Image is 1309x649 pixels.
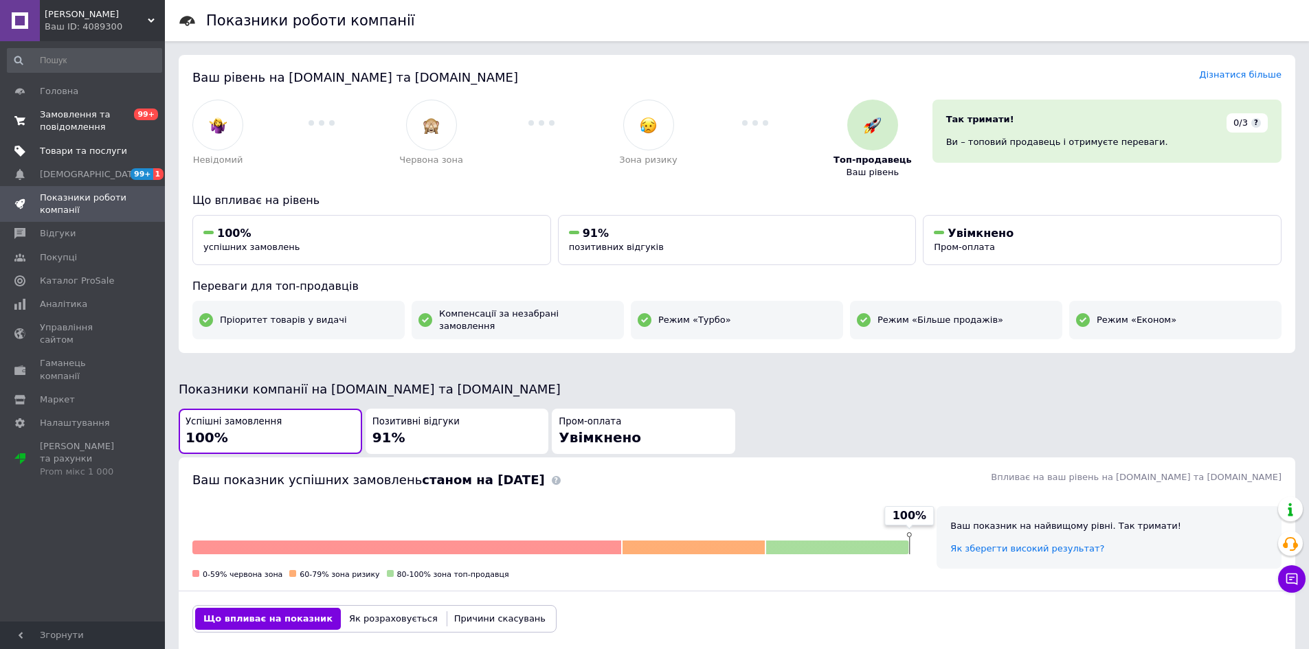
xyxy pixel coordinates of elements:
button: Чат з покупцем [1278,565,1306,593]
span: Невідомий [193,154,243,166]
span: 91% [372,429,405,446]
div: Prom мікс 1 000 [40,466,127,478]
span: 0-59% червона зона [203,570,282,579]
span: Компенсації за незабрані замовлення [439,308,617,332]
button: УвімкненоПром-оплата [923,215,1282,265]
span: Головна [40,85,78,98]
span: позитивних відгуків [569,242,664,252]
button: Пром-оплатаУвімкнено [552,409,735,455]
span: 80-100% зона топ-продавця [397,570,509,579]
span: 100% [217,227,251,240]
span: Переваги для топ-продавців [192,280,359,293]
span: [DEMOGRAPHIC_DATA] [40,168,142,181]
span: Управління сайтом [40,321,127,346]
span: Так тримати! [946,114,1014,124]
span: Товари та послуги [40,145,127,157]
span: Режим «Економ» [1097,314,1176,326]
span: Топ-продавець [833,154,912,166]
span: Увімкнено [948,227,1014,240]
h1: Показники роботи компанії [206,12,415,29]
span: Маркет [40,394,75,406]
img: :disappointed_relieved: [640,117,657,134]
img: :see_no_evil: [423,117,440,134]
div: 0/3 [1227,113,1268,133]
img: :woman-shrugging: [210,117,227,134]
span: Впливає на ваш рівень на [DOMAIN_NAME] та [DOMAIN_NAME] [991,472,1282,482]
button: Причини скасувань [446,608,554,630]
span: Увімкнено [559,429,641,446]
button: Позитивні відгуки91% [366,409,549,455]
span: успішних замовлень [203,242,300,252]
span: Каталог ProSale [40,275,114,287]
span: 1 [153,168,164,180]
a: Як зберегти високий результат? [950,543,1104,554]
span: Пріоритет товарів у видачі [220,314,347,326]
a: Дізнатися більше [1199,69,1282,80]
b: станом на [DATE] [422,472,544,487]
div: Ви – топовий продавець і отримуєте переваги. [946,136,1268,148]
span: Swayze [45,8,148,21]
img: :rocket: [864,117,881,134]
span: 99+ [134,109,158,120]
button: Успішні замовлення100% [179,409,362,455]
span: 100% [186,429,228,446]
span: Режим «Турбо» [658,314,731,326]
span: 99+ [131,168,153,180]
span: Відгуки [40,227,76,240]
span: Покупці [40,251,77,264]
span: 100% [893,508,926,523]
span: 91% [583,227,609,240]
span: Пром-оплата [559,415,621,429]
span: Показники роботи компанії [40,192,127,216]
span: Режим «Більше продажів» [877,314,1003,326]
span: Позитивні відгуки [372,415,460,429]
button: 91%позитивних відгуків [558,215,917,265]
span: Червона зона [399,154,463,166]
span: Зона ризику [619,154,678,166]
span: Налаштування [40,417,110,429]
button: Що впливає на показник [195,608,341,630]
span: Показники компанії на [DOMAIN_NAME] та [DOMAIN_NAME] [179,382,561,396]
span: Пром-оплата [934,242,995,252]
span: 60-79% зона ризику [300,570,379,579]
span: Аналітика [40,298,87,310]
div: Ваш ID: 4089300 [45,21,165,33]
span: Ваш показник успішних замовлень [192,472,545,487]
span: [PERSON_NAME] та рахунки [40,440,127,478]
span: Що впливає на рівень [192,194,320,207]
span: Ваш рівень на [DOMAIN_NAME] та [DOMAIN_NAME] [192,70,518,84]
span: Ваш рівень [847,166,899,179]
span: Замовлення та повідомлення [40,109,127,133]
input: Пошук [7,48,162,73]
span: Гаманець компанії [40,357,127,382]
button: 100%успішних замовлень [192,215,551,265]
button: Як розраховується [341,608,446,630]
span: Успішні замовлення [186,415,282,429]
div: Ваш показник на найвищому рівні. Так тримати! [950,520,1268,532]
span: ? [1251,118,1261,128]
